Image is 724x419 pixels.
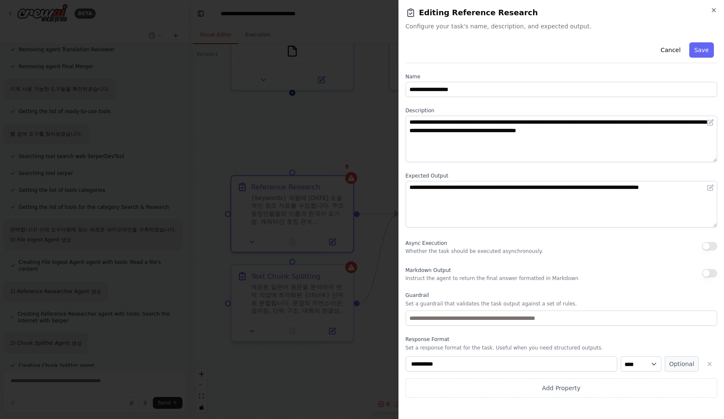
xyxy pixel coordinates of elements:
button: Open in editor [705,117,716,128]
button: Save [689,42,714,58]
label: Name [406,73,718,80]
label: Expected Output [406,172,718,179]
button: Delete property_1 [702,356,717,372]
p: Set a guardrail that validates the task output against a set of rules. [406,300,718,307]
p: Whether the task should be executed asynchronously. [406,248,543,255]
p: Set a response format for the task. Useful when you need structured outputs. [406,344,718,351]
span: Markdown Output [406,267,451,273]
span: Async Execution [406,240,447,246]
h2: Editing Reference Research [406,7,718,19]
p: Instruct the agent to return the final answer formatted in Markdown [406,275,579,282]
button: Add Property [406,378,718,398]
span: Configure your task's name, description, and expected output. [406,22,718,31]
label: Guardrail [406,292,718,299]
button: Open in editor [705,183,716,193]
button: Cancel [655,42,685,58]
button: Optional [665,356,699,372]
label: Response Format [406,336,718,343]
label: Description [406,107,718,114]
